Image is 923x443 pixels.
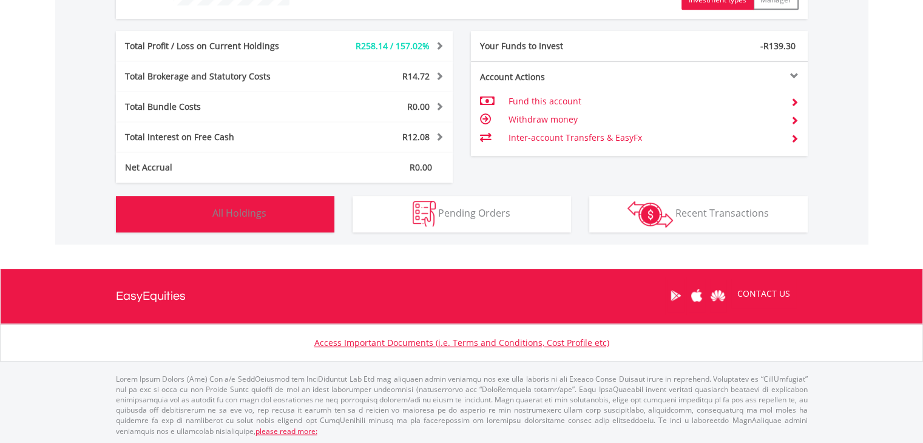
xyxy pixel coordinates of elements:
td: Withdraw money [508,110,780,129]
span: R12.08 [402,131,430,143]
a: Apple [686,277,708,314]
button: Recent Transactions [589,196,808,232]
div: Total Interest on Free Cash [116,131,313,143]
a: Access Important Documents (i.e. Terms and Conditions, Cost Profile etc) [314,337,609,348]
button: All Holdings [116,196,334,232]
a: please read more: [255,426,317,436]
a: Huawei [708,277,729,314]
a: CONTACT US [729,277,799,311]
img: holdings-wht.png [184,201,210,227]
div: Total Brokerage and Statutory Costs [116,70,313,83]
td: Inter-account Transfers & EasyFx [508,129,780,147]
div: Total Profit / Loss on Current Holdings [116,40,313,52]
button: Pending Orders [353,196,571,232]
div: Your Funds to Invest [471,40,640,52]
p: Lorem Ipsum Dolors (Ame) Con a/e SeddOeiusmod tem InciDiduntut Lab Etd mag aliquaen admin veniamq... [116,374,808,436]
span: All Holdings [212,206,266,220]
div: Total Bundle Costs [116,101,313,113]
a: EasyEquities [116,269,186,323]
td: Fund this account [508,92,780,110]
img: pending_instructions-wht.png [413,201,436,227]
span: -R139.30 [760,40,796,52]
a: Google Play [665,277,686,314]
span: Recent Transactions [675,206,769,220]
div: Account Actions [471,71,640,83]
span: R258.14 / 157.02% [356,40,430,52]
div: Net Accrual [116,161,313,174]
img: transactions-zar-wht.png [627,201,673,228]
span: R0.00 [410,161,432,173]
span: Pending Orders [438,206,510,220]
span: R14.72 [402,70,430,82]
span: R0.00 [407,101,430,112]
